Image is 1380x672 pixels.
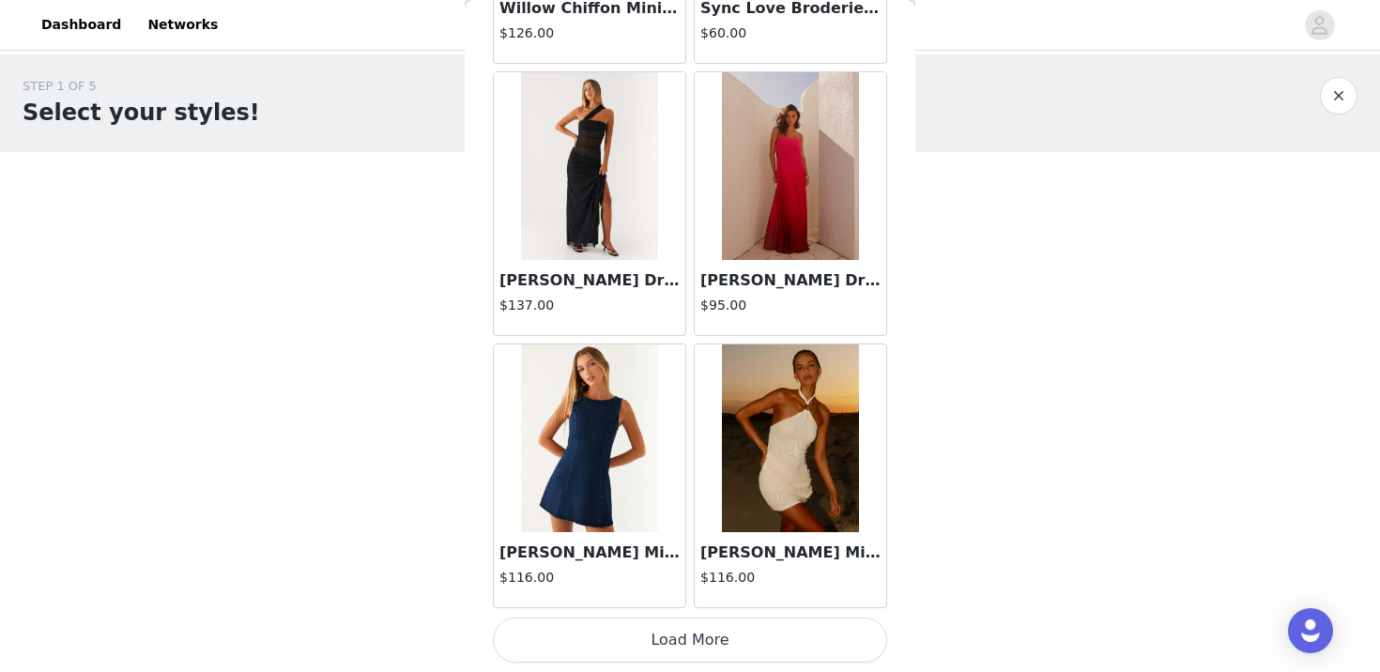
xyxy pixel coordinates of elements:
div: avatar [1311,10,1328,40]
h1: Select your styles! [23,96,260,130]
h4: $95.00 [700,296,881,315]
div: Open Intercom Messenger [1288,608,1333,653]
img: Henrietta Mini Dress - Pastel Yellow [722,344,858,532]
h4: $126.00 [499,23,680,43]
h3: [PERSON_NAME] Mini Dress - Pastel Yellow [700,542,881,564]
h3: [PERSON_NAME] Mini Dress - Blue [499,542,680,564]
h3: [PERSON_NAME] Dress - Black [499,269,680,292]
button: Load More [493,618,887,663]
a: Dashboard [30,4,132,46]
a: Networks [136,4,229,46]
img: Fiona Maxi Dress - Black [521,72,657,260]
h4: $137.00 [499,296,680,315]
h3: [PERSON_NAME] Dress - Fuchsia Gradient [700,269,881,292]
h4: $116.00 [499,568,680,588]
img: Marianne Maxi Dress - Fuchsia Gradient [722,72,858,260]
h4: $60.00 [700,23,881,43]
div: STEP 1 OF 5 [23,77,260,96]
img: Rochelle Denim Mini Dress - Blue [521,344,657,532]
h4: $116.00 [700,568,881,588]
